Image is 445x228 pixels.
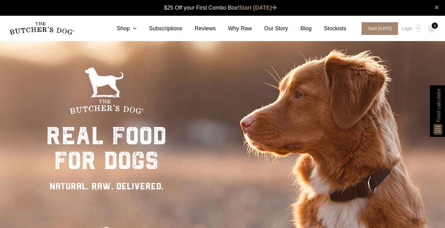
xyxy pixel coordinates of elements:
a: close [434,4,439,11]
img: TBD_Cart-Empty.png [428,25,436,33]
a: Reviews [182,24,216,33]
div: 0 [432,23,438,29]
span: Food calculator [435,88,442,122]
a: Stockists [311,24,346,33]
a: Start [DATE] [239,5,277,11]
a: Blog [288,24,311,33]
div: real food for dogs [46,124,167,173]
a: Login [400,22,420,35]
a: Our Story [252,24,288,33]
a: Shop [104,24,137,33]
a: Why Raw [216,24,252,33]
a: Start [DATE] [355,22,400,35]
span: Start [DATE] [362,22,398,35]
a: Subscriptions [137,24,182,33]
div: NATURAL. RAW. DELIVERED. [46,179,167,193]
